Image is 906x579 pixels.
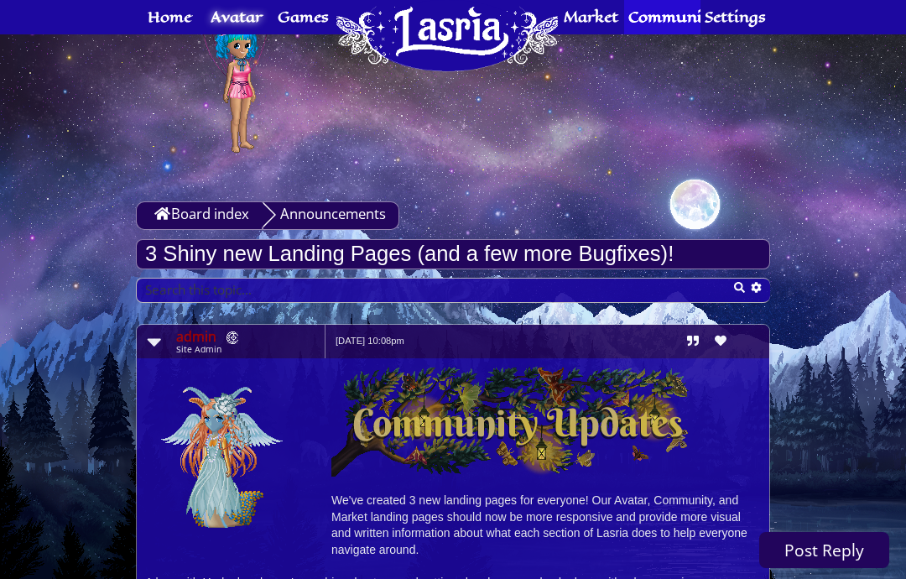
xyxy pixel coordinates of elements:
span: Avatar [211,10,263,23]
img: 2-1747947664.png [145,367,319,560]
span: Settings [705,10,766,23]
a: admin [176,327,216,346]
a: Home [336,71,558,149]
small: [DATE] 10:08pm [336,336,404,347]
img: Patreon Forum Badge [226,331,238,344]
a: 3 Shiny new Landing Pages (and a few more Bugfixes)! [145,242,674,265]
span: Home [148,10,191,23]
span: Board index [171,204,249,223]
a: Post Reply [759,532,889,568]
img: Image [331,367,704,477]
a: Reply with quote [687,332,699,348]
button: Advanced search [751,282,762,293]
a: Announcements [263,201,399,230]
dd: Site Admin [176,344,321,354]
input: Search this topic… [136,278,770,303]
a: Lasria Patreon [220,329,232,345]
span: Market [564,10,618,23]
li: Tip Post [712,332,729,349]
button: Search [734,282,745,293]
span: Games [278,10,329,23]
a: Board index [136,201,263,230]
span: Community [628,10,717,23]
